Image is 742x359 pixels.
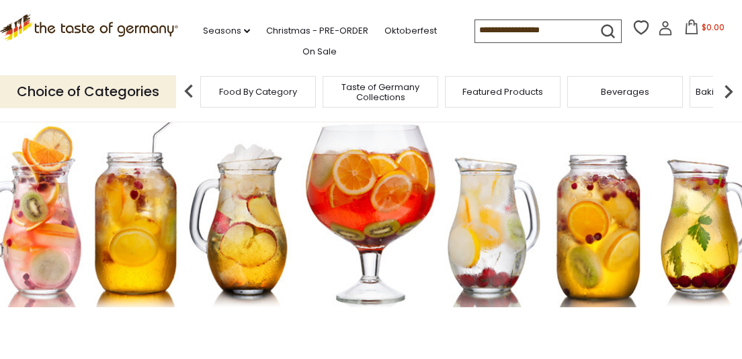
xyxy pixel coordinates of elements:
a: Christmas - PRE-ORDER [266,24,368,38]
img: previous arrow [175,78,202,105]
a: Food By Category [219,87,297,97]
a: On Sale [302,44,337,59]
a: Seasons [203,24,250,38]
a: Oktoberfest [384,24,437,38]
img: next arrow [715,78,742,105]
a: Featured Products [462,87,543,97]
a: Beverages [601,87,649,97]
span: $0.00 [702,22,725,33]
button: $0.00 [675,19,733,40]
a: Taste of Germany Collections [327,82,434,102]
